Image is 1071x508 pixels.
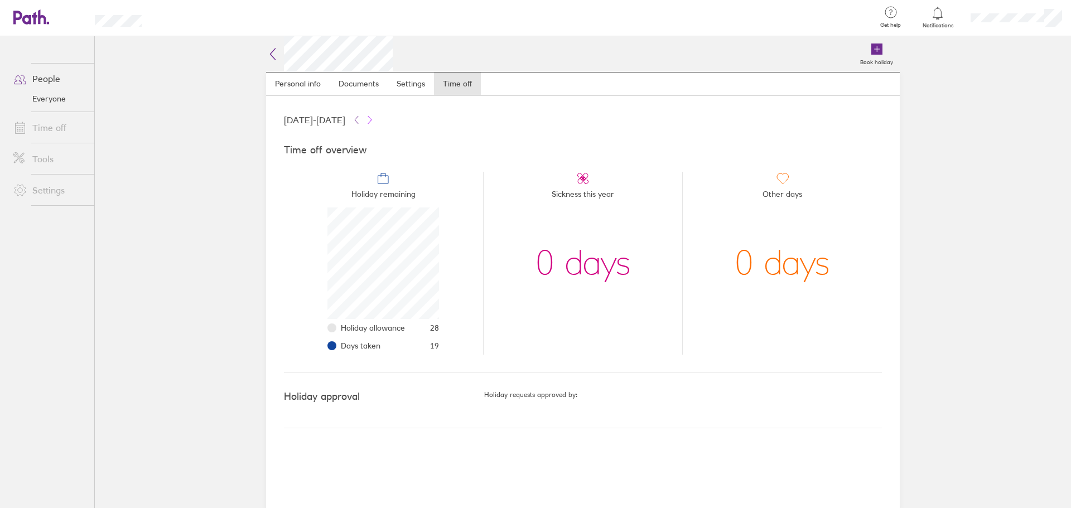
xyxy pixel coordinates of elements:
a: People [4,67,94,90]
span: Other days [763,185,802,207]
a: Documents [330,72,388,95]
span: Holiday allowance [341,323,405,332]
div: 0 days [735,207,830,319]
h4: Time off overview [284,144,882,156]
a: Time off [4,117,94,139]
a: Tools [4,148,94,170]
span: Notifications [920,22,956,29]
span: 19 [430,341,439,350]
a: Book holiday [853,36,900,72]
a: Notifications [920,6,956,29]
span: Holiday remaining [351,185,416,207]
a: Personal info [266,72,330,95]
h4: Holiday approval [284,391,484,403]
span: Sickness this year [552,185,614,207]
a: Time off [434,72,481,95]
a: Settings [4,179,94,201]
a: Settings [388,72,434,95]
a: Everyone [4,90,94,108]
span: Days taken [341,341,380,350]
div: 0 days [535,207,631,319]
span: [DATE] - [DATE] [284,115,345,125]
span: Get help [872,22,909,28]
h5: Holiday requests approved by: [484,391,882,399]
span: 28 [430,323,439,332]
label: Book holiday [853,56,900,66]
